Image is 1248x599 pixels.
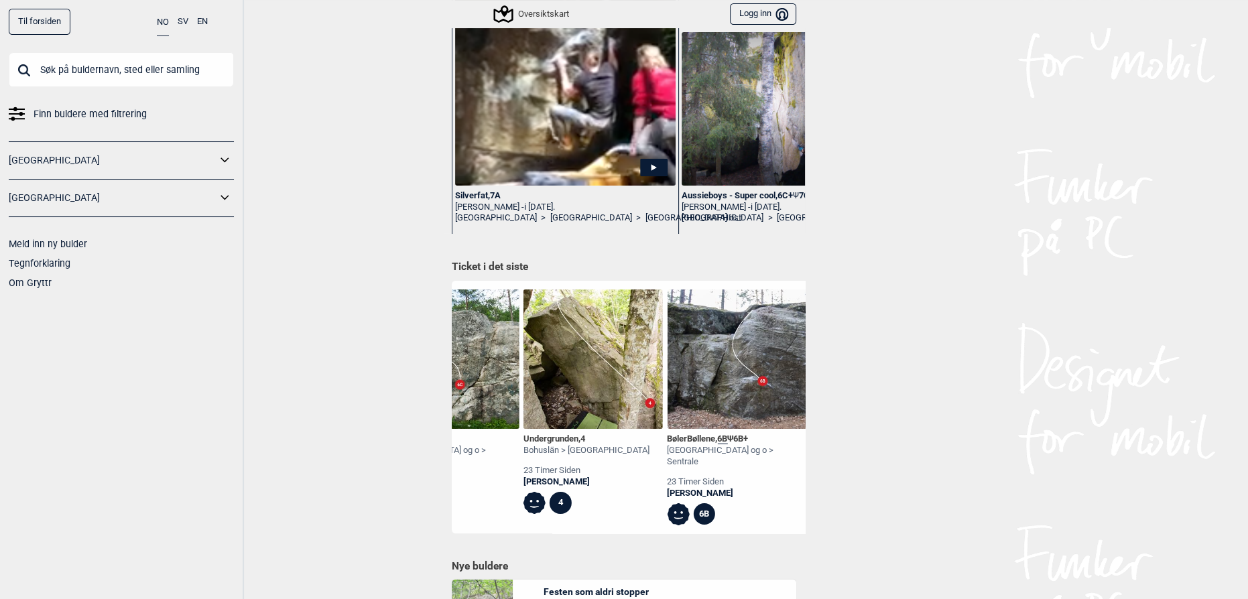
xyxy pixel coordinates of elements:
span: > [636,212,641,224]
a: [GEOGRAPHIC_DATA] [9,188,216,208]
div: Undergrunden , [523,434,649,445]
a: [GEOGRAPHIC_DATA] öst [645,212,741,224]
a: Til forsiden [9,9,70,35]
span: 6B+ [734,434,749,444]
h1: Ticket i det siste [452,260,796,275]
a: Om Gryttr [9,277,52,288]
span: Ψ [793,190,799,200]
div: 23 timer siden [668,476,807,488]
div: BølerBøllene , Ψ [668,434,807,445]
span: 6B [718,434,728,444]
div: Aussieboys - Super cool , 6C+ 7C [682,190,902,202]
img: Boler Bollene 200322 [668,289,807,429]
div: [PERSON_NAME] - [455,202,676,213]
span: i [DATE]. [751,202,782,212]
img: Staffan pa Supercool [682,32,902,186]
input: Søk på buldernavn, sted eller samling [9,52,234,87]
a: [PERSON_NAME] [523,476,649,488]
span: > [767,212,772,224]
a: [GEOGRAPHIC_DATA] [9,151,216,170]
span: 4 [580,434,585,444]
button: SV [178,9,188,35]
div: Silverfat , 7A [455,190,676,202]
a: Finn buldere med filtrering [9,105,234,124]
a: [GEOGRAPHIC_DATA] [455,212,537,224]
a: [PERSON_NAME] [668,488,807,499]
div: [PERSON_NAME] - [682,202,902,213]
span: > [541,212,546,224]
div: Oversiktskart [495,6,569,22]
span: Festen som aldri stopper [544,586,649,598]
a: [GEOGRAPHIC_DATA] [550,212,632,224]
button: NO [157,9,169,36]
div: Bohuslän > [GEOGRAPHIC_DATA] [523,445,649,456]
a: Meld inn ny bulder [9,239,87,249]
h1: Nye buldere [452,559,796,573]
div: 6B [694,503,716,525]
span: Finn buldere med filtrering [34,105,147,124]
div: [GEOGRAPHIC_DATA] og o > Sentrale [668,445,807,468]
a: Tegnforklaring [9,258,70,269]
button: Logg inn [730,3,796,25]
span: i [DATE]. [524,202,555,212]
button: EN [197,9,208,35]
div: 4 [550,492,572,514]
img: Undergrunden [523,289,663,429]
div: 23 timer siden [523,465,649,476]
a: [GEOGRAPHIC_DATA] [682,212,763,224]
a: [GEOGRAPHIC_DATA] [777,212,859,224]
